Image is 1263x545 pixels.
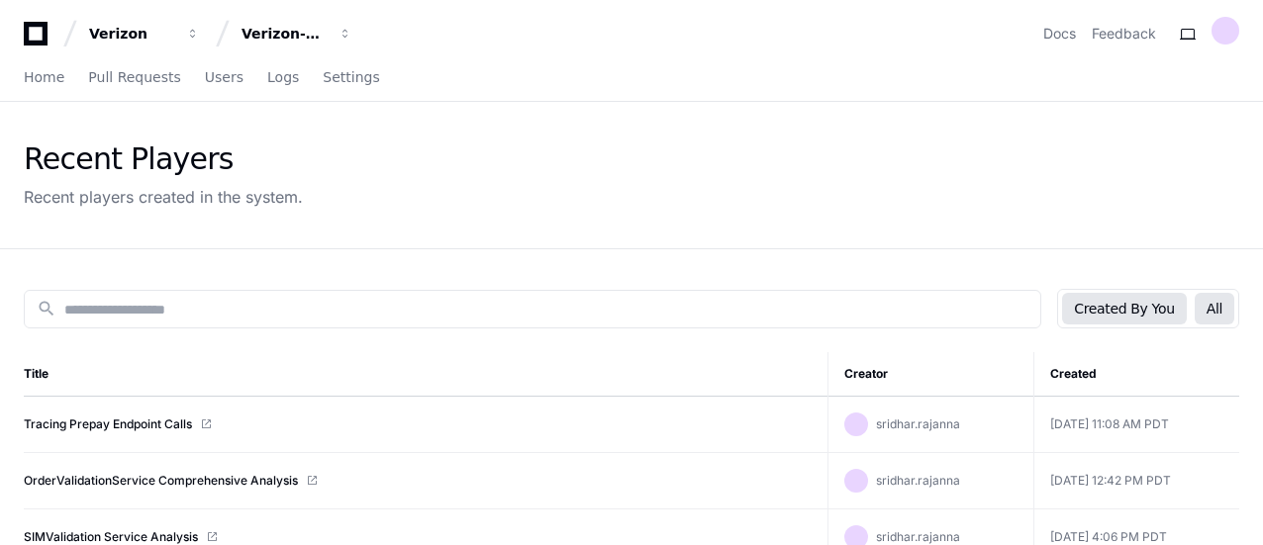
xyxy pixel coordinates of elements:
[24,55,64,101] a: Home
[876,473,960,488] span: sridhar.rajanna
[267,71,299,83] span: Logs
[827,352,1033,397] th: Creator
[88,55,180,101] a: Pull Requests
[81,16,208,51] button: Verizon
[24,473,298,489] a: OrderValidationService Comprehensive Analysis
[24,352,827,397] th: Title
[1033,397,1239,453] td: [DATE] 11:08 AM PDT
[37,299,56,318] mat-icon: search
[242,24,327,44] div: Verizon-Clarify-Order-Management
[24,141,303,177] div: Recent Players
[24,529,198,545] a: SIMValidation Service Analysis
[89,24,174,44] div: Verizon
[323,55,379,101] a: Settings
[1033,352,1239,397] th: Created
[323,71,379,83] span: Settings
[1062,293,1186,324] button: Created By You
[24,71,64,83] span: Home
[267,55,299,101] a: Logs
[876,529,960,544] span: sridhar.rajanna
[205,71,243,83] span: Users
[205,55,243,101] a: Users
[24,416,192,432] a: Tracing Prepay Endpoint Calls
[876,416,960,431] span: sridhar.rajanna
[1092,24,1156,44] button: Feedback
[1195,293,1234,324] button: All
[1043,24,1076,44] a: Docs
[24,185,303,209] div: Recent players created in the system.
[1033,453,1239,509] td: [DATE] 12:42 PM PDT
[88,71,180,83] span: Pull Requests
[234,16,360,51] button: Verizon-Clarify-Order-Management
